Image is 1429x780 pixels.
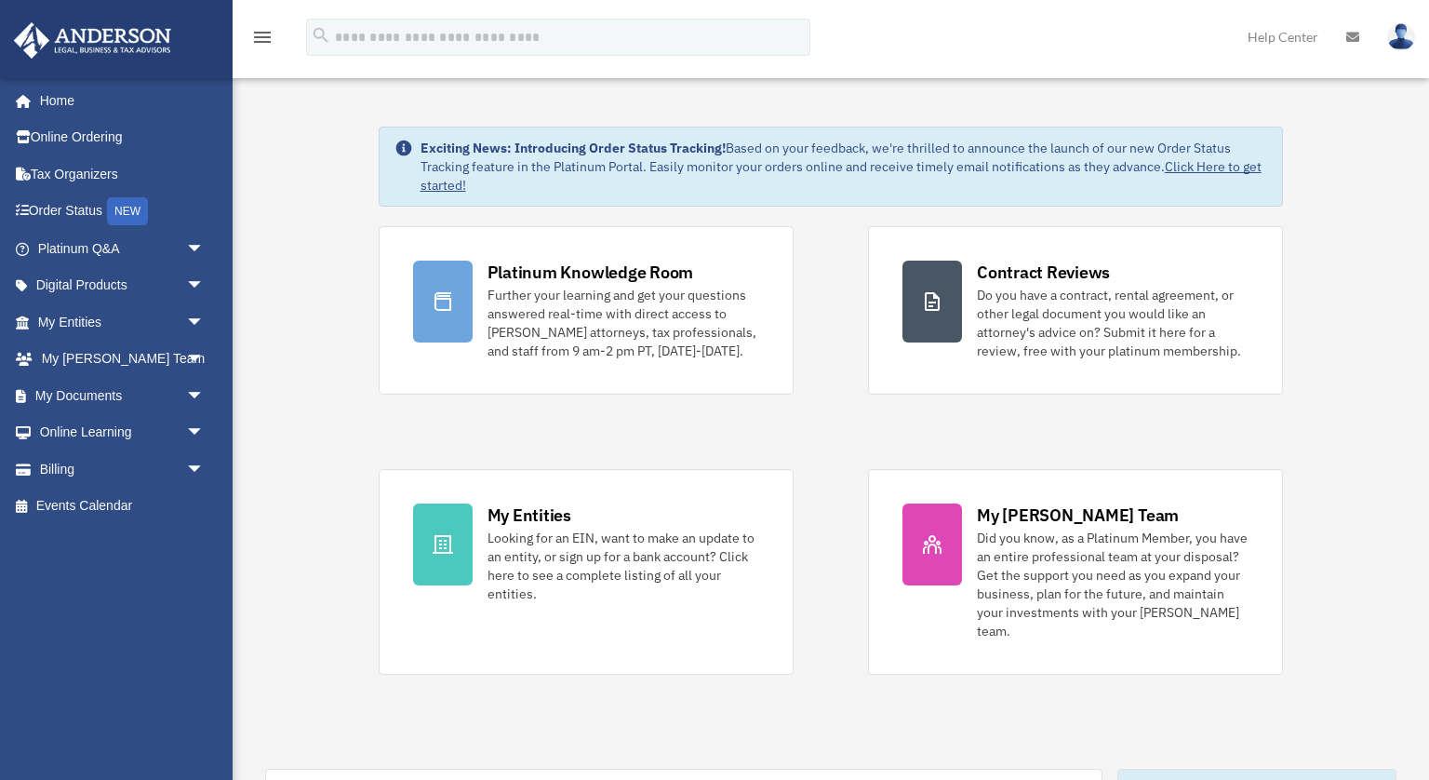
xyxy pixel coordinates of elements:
a: Order StatusNEW [13,193,233,231]
a: Online Ordering [13,119,233,156]
div: NEW [107,197,148,225]
div: Contract Reviews [977,261,1110,284]
i: menu [251,26,274,48]
a: My Entities Looking for an EIN, want to make an update to an entity, or sign up for a bank accoun... [379,469,794,675]
a: My Documentsarrow_drop_down [13,377,233,414]
a: Click Here to get started! [421,158,1262,194]
a: My [PERSON_NAME] Teamarrow_drop_down [13,341,233,378]
span: arrow_drop_down [186,414,223,452]
div: My [PERSON_NAME] Team [977,504,1179,527]
div: Further your learning and get your questions answered real-time with direct access to [PERSON_NAM... [487,286,759,360]
span: arrow_drop_down [186,230,223,268]
a: Platinum Q&Aarrow_drop_down [13,230,233,267]
img: Anderson Advisors Platinum Portal [8,22,177,59]
a: Platinum Knowledge Room Further your learning and get your questions answered real-time with dire... [379,226,794,395]
span: arrow_drop_down [186,451,223,489]
i: search [311,25,331,46]
a: Online Learningarrow_drop_down [13,414,233,451]
span: arrow_drop_down [186,377,223,415]
div: My Entities [487,504,571,527]
a: Tax Organizers [13,155,233,193]
img: User Pic [1387,23,1415,50]
a: menu [251,33,274,48]
div: Based on your feedback, we're thrilled to announce the launch of our new Order Status Tracking fe... [421,139,1268,195]
div: Do you have a contract, rental agreement, or other legal document you would like an attorney's ad... [977,286,1249,360]
a: Contract Reviews Do you have a contract, rental agreement, or other legal document you would like... [868,226,1283,395]
a: Events Calendar [13,488,233,525]
span: arrow_drop_down [186,341,223,379]
a: My Entitiesarrow_drop_down [13,303,233,341]
a: My [PERSON_NAME] Team Did you know, as a Platinum Member, you have an entire professional team at... [868,469,1283,675]
strong: Exciting News: Introducing Order Status Tracking! [421,140,726,156]
div: Looking for an EIN, want to make an update to an entity, or sign up for a bank account? Click her... [487,529,759,603]
div: Did you know, as a Platinum Member, you have an entire professional team at your disposal? Get th... [977,529,1249,640]
span: arrow_drop_down [186,267,223,305]
a: Billingarrow_drop_down [13,451,233,488]
a: Digital Productsarrow_drop_down [13,267,233,304]
div: Platinum Knowledge Room [487,261,694,284]
span: arrow_drop_down [186,303,223,342]
a: Home [13,82,223,119]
